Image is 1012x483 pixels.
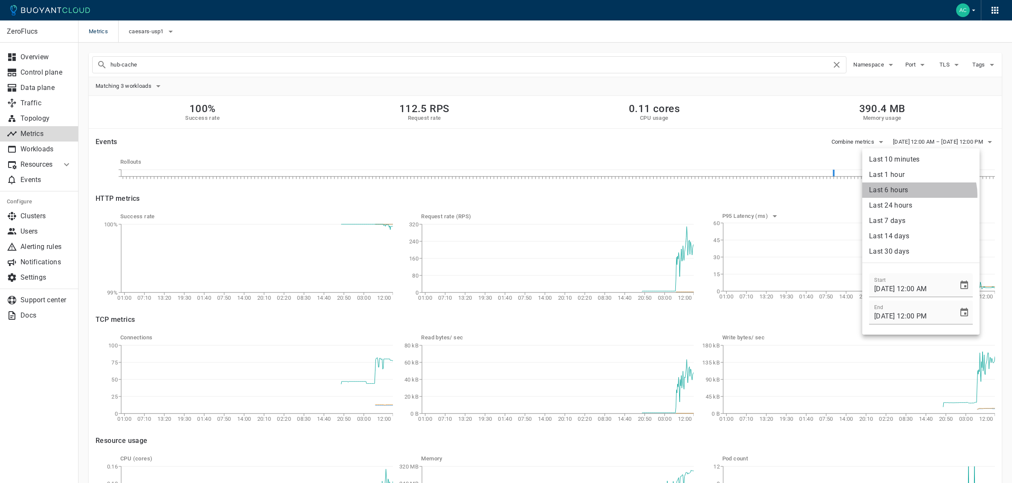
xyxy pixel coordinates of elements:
[956,277,973,294] button: Choose date, selected date is Sep 10, 2025
[874,304,883,311] label: End
[874,276,886,283] label: Start
[869,301,952,324] input: mm/dd/yyyy hh:mm (a|p)m
[869,273,952,297] input: mm/dd/yyyy hh:mm (a|p)m
[862,228,980,244] li: Last 14 days
[862,182,980,198] li: Last 6 hours
[862,167,980,182] li: Last 1 hour
[862,244,980,259] li: Last 30 days
[862,213,980,228] li: Last 7 days
[862,198,980,213] li: Last 24 hours
[956,304,973,321] button: Choose date, selected date is Sep 13, 2025
[862,152,980,167] li: Last 10 minutes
